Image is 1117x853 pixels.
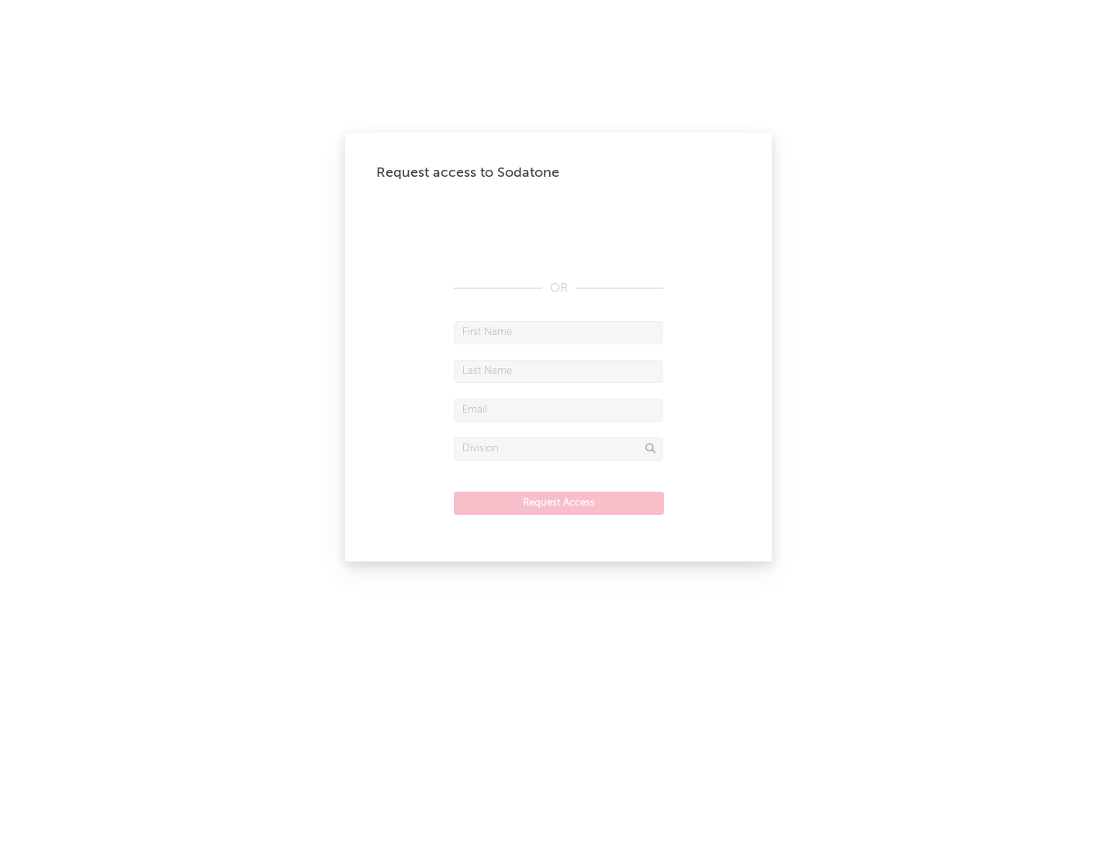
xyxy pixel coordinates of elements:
input: First Name [454,321,663,344]
div: OR [454,279,663,298]
input: Email [454,399,663,422]
button: Request Access [454,492,664,515]
input: Division [454,437,663,461]
input: Last Name [454,360,663,383]
div: Request access to Sodatone [376,164,741,182]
